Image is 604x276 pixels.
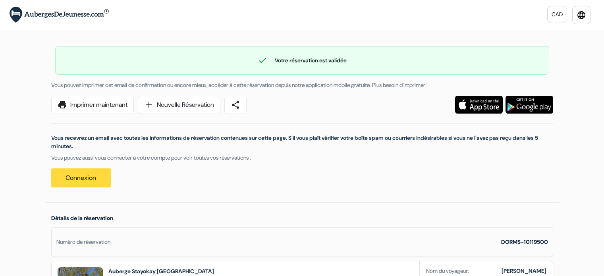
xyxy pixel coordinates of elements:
a: addNouvelle Réservation [138,96,220,114]
span: Nom du voyageur: [426,267,469,275]
p: Vous recevrez un email avec toutes les informations de réservation contenues sur cette page. S'il... [51,134,553,151]
span: Détails de la réservation [51,214,113,222]
a: Connexion [51,168,111,187]
span: share [231,100,240,110]
span: print [58,100,67,110]
div: Numéro de réservation [56,238,110,246]
a: language [572,6,590,24]
span: check [258,56,267,65]
i: language [577,10,586,20]
strong: DORMS-10119500 [501,238,548,245]
a: printImprimer maintenant [51,96,134,114]
a: share [224,96,247,114]
span: Vous pouvez imprimer cet email de confirmation ou encore mieux, accéder à cette réservation depui... [51,81,428,89]
div: Votre réservation est validée [56,56,549,65]
img: AubergesDeJeunesse.com [10,7,109,23]
img: Téléchargez l'application gratuite [455,96,503,114]
a: CAD [547,6,567,23]
img: Téléchargez l'application gratuite [506,96,553,114]
h2: Auberge Stayokay [GEOGRAPHIC_DATA] [108,267,214,275]
p: Vous pouvez aussi vous connecter à votre compte pour voir toutes vos réservations : [51,154,553,162]
span: add [144,100,154,110]
b: [PERSON_NAME] [502,267,546,274]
